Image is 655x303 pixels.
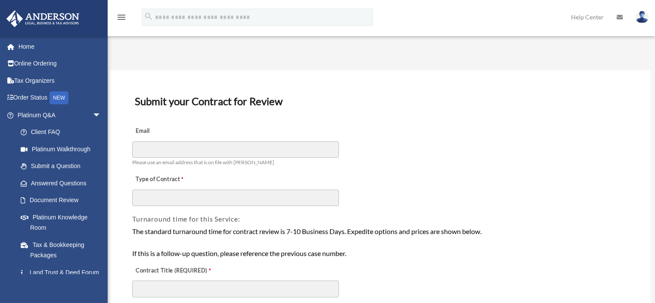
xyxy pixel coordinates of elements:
span: Please use an email address that is on file with [PERSON_NAME] [132,159,274,166]
a: Document Review [12,192,110,209]
img: User Pic [636,11,649,23]
a: menu [116,15,127,22]
a: Client FAQ [12,124,114,141]
a: Order StatusNEW [6,89,114,107]
a: Online Ordering [6,55,114,72]
a: Tax Organizers [6,72,114,89]
img: Anderson Advisors Platinum Portal [4,10,82,27]
a: Submit a Question [12,158,114,175]
label: Contract Title (REQUIRED) [132,265,218,277]
a: Tax & Bookkeeping Packages [12,236,114,264]
span: Turnaround time for this Service: [132,215,240,223]
i: menu [116,12,127,22]
label: Type of Contract [132,174,218,186]
label: Email [132,125,218,137]
a: Home [6,38,114,55]
a: Platinum Q&Aarrow_drop_down [6,106,114,124]
a: Land Trust & Deed Forum [12,264,114,281]
div: The standard turnaround time for contract review is 7-10 Business Days. Expedite options and pric... [132,226,628,259]
a: Platinum Walkthrough [12,141,114,158]
span: arrow_drop_down [93,106,110,124]
a: Answered Questions [12,175,114,192]
a: Platinum Knowledge Room [12,209,114,236]
i: search [144,12,153,21]
h3: Submit your Contract for Review [131,92,629,110]
div: NEW [50,91,68,104]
